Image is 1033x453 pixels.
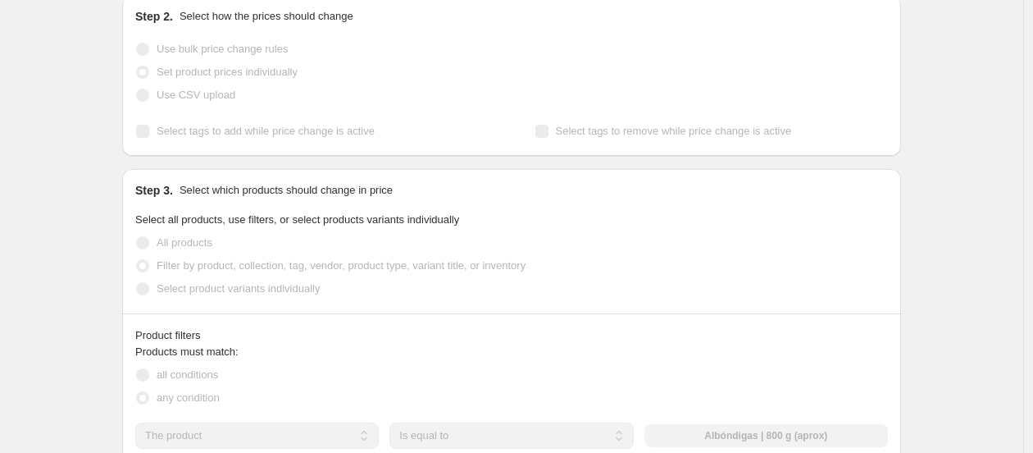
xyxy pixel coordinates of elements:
span: any condition [157,391,220,404]
h2: Step 2. [135,8,173,25]
span: Select tags to remove while price change is active [556,125,792,137]
p: Select which products should change in price [180,182,393,199]
span: Use CSV upload [157,89,235,101]
span: Select tags to add while price change is active [157,125,375,137]
p: Select how the prices should change [180,8,353,25]
span: Select product variants individually [157,282,320,295]
span: Filter by product, collection, tag, vendor, product type, variant title, or inventory [157,259,526,272]
span: Products must match: [135,345,239,358]
span: Select all products, use filters, or select products variants individually [135,213,459,226]
span: All products [157,236,212,249]
span: all conditions [157,368,218,381]
span: Set product prices individually [157,66,298,78]
div: Product filters [135,327,888,344]
span: Use bulk price change rules [157,43,288,55]
h2: Step 3. [135,182,173,199]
